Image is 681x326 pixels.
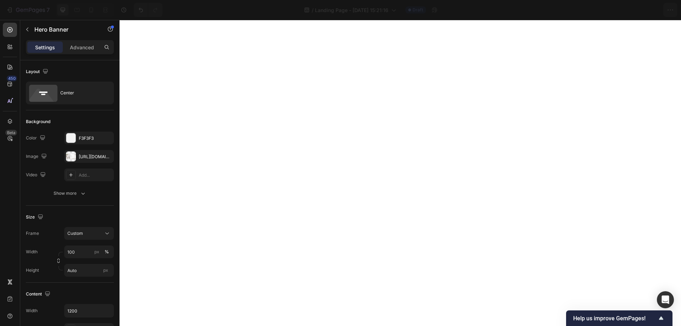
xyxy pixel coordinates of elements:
span: px [103,267,108,273]
div: Content [26,289,52,299]
div: Center [60,85,104,101]
span: Draft [413,7,423,13]
div: Add... [79,172,112,178]
p: Advanced [70,44,94,51]
button: % [93,248,101,256]
button: Show survey - Help us improve GemPages! [573,314,665,322]
div: px [94,249,99,255]
div: Publish [640,6,658,14]
input: Auto [65,304,113,317]
div: Background [26,118,50,125]
div: [URL][DOMAIN_NAME] [79,154,112,160]
label: Height [26,267,39,273]
div: Video [26,170,47,180]
label: Width [26,249,38,255]
div: Open Intercom Messenger [657,291,674,308]
button: Custom [64,227,114,240]
p: 7 [46,6,50,14]
span: Help us improve GemPages! [573,315,657,322]
p: Hero Banner [34,25,95,34]
div: Size [26,212,45,222]
div: Color [26,133,47,143]
div: 450 [7,76,17,81]
input: px [64,264,114,277]
button: px [103,248,111,256]
p: Settings [35,44,55,51]
div: Show more [54,190,87,197]
div: Undo/Redo [134,3,162,17]
div: Beta [5,130,17,136]
button: Show more [26,187,114,200]
input: px% [64,245,114,258]
div: F3F3F3 [79,135,112,142]
div: Layout [26,67,50,77]
span: Landing Page - [DATE] 15:21:16 [315,6,388,14]
span: Save [614,7,625,13]
span: Custom [67,230,83,237]
label: Frame [26,230,39,237]
div: % [105,249,109,255]
iframe: Design area [120,20,681,326]
div: Width [26,308,38,314]
button: 7 [3,3,53,17]
button: Save [608,3,631,17]
span: / [312,6,314,14]
div: Image [26,152,48,161]
button: Publish [634,3,664,17]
